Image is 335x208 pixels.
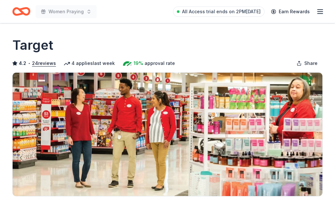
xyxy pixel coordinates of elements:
span: • [28,61,30,66]
a: Earn Rewards [267,6,314,17]
span: Share [304,59,318,67]
button: Women Praying [36,5,97,18]
a: All Access trial ends on 2PM[DATE] [173,6,265,17]
div: 4 applies last week [64,59,115,67]
span: 4.2 [19,59,26,67]
span: approval rate [145,59,175,67]
span: 19% [134,59,143,67]
span: Women Praying [49,8,84,16]
a: Home [12,4,30,19]
img: Image for Target [13,73,322,196]
button: 24reviews [32,59,56,67]
button: Share [291,57,323,70]
span: All Access trial ends on 2PM[DATE] [182,8,261,16]
h1: Target [12,36,53,54]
